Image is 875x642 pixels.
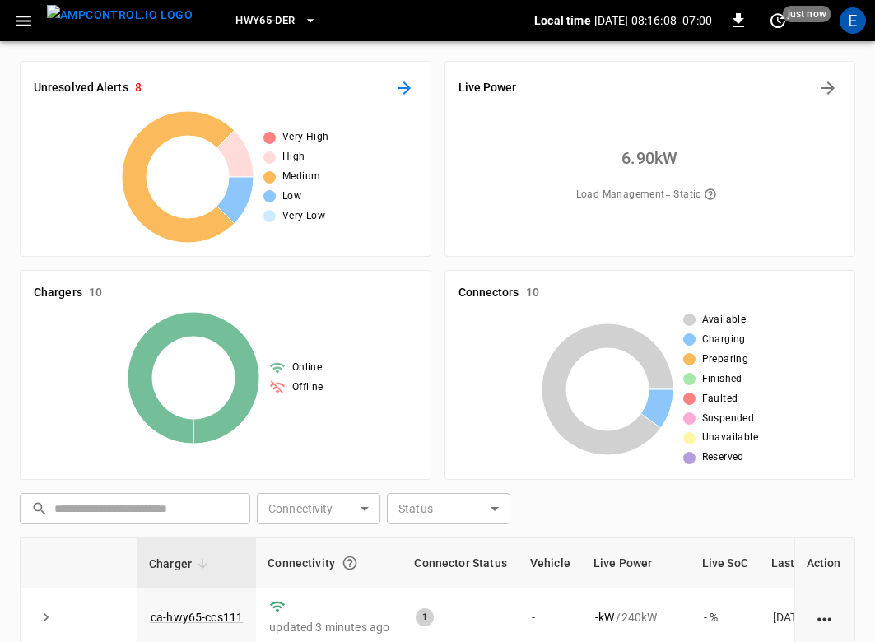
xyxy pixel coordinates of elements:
th: Connector Status [403,538,518,588]
img: ampcontrol.io logo [47,5,193,26]
div: Connectivity [268,548,391,578]
span: Reserved [702,449,744,466]
span: High [282,149,305,165]
span: Suspended [702,411,755,427]
span: Unavailable [702,430,758,446]
span: Online [292,360,322,376]
span: Available [702,312,747,328]
div: 1 [416,608,434,626]
div: action cell options [815,609,835,626]
span: Charger [149,554,213,574]
th: Vehicle [519,538,582,588]
span: Preparing [702,351,749,368]
span: Medium [282,169,320,185]
span: Faulted [702,391,738,407]
h6: Unresolved Alerts [34,79,128,97]
span: Offline [292,379,323,396]
h6: Connectors [458,284,519,302]
button: HWY65-DER [229,5,323,37]
p: Local time [534,12,591,29]
span: Very Low [282,208,325,225]
h6: 10 [526,284,539,302]
div: profile-icon [840,7,866,34]
button: Connection between the charger and our software. [335,548,365,578]
button: Energy Overview [815,75,841,101]
h6: Live Power [458,79,517,97]
span: Low [282,188,301,205]
div: / 240 kW [595,609,677,626]
span: Very High [282,129,329,146]
button: set refresh interval [765,7,791,34]
button: All Alerts [391,75,417,101]
p: [DATE] 08:16:08 -07:00 [594,12,712,29]
span: Load Management = Static [576,181,724,209]
th: Live SoC [691,538,760,588]
span: Finished [702,371,742,388]
h6: 10 [89,284,102,302]
span: just now [783,6,831,22]
p: updated 3 minutes ago [269,619,389,635]
span: Charging [702,332,746,348]
th: Action [794,538,854,588]
h6: 6.90 kW [621,145,677,171]
button: expand row [34,605,58,630]
a: ca-hwy65-ccs111 [151,611,243,624]
span: HWY65-DER [235,12,295,30]
button: The system is using AmpEdge-configured limits for static load managment. Depending on your config... [697,181,724,209]
h6: 8 [135,79,142,97]
p: - kW [595,609,614,626]
th: Live Power [582,538,691,588]
h6: Chargers [34,284,82,302]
